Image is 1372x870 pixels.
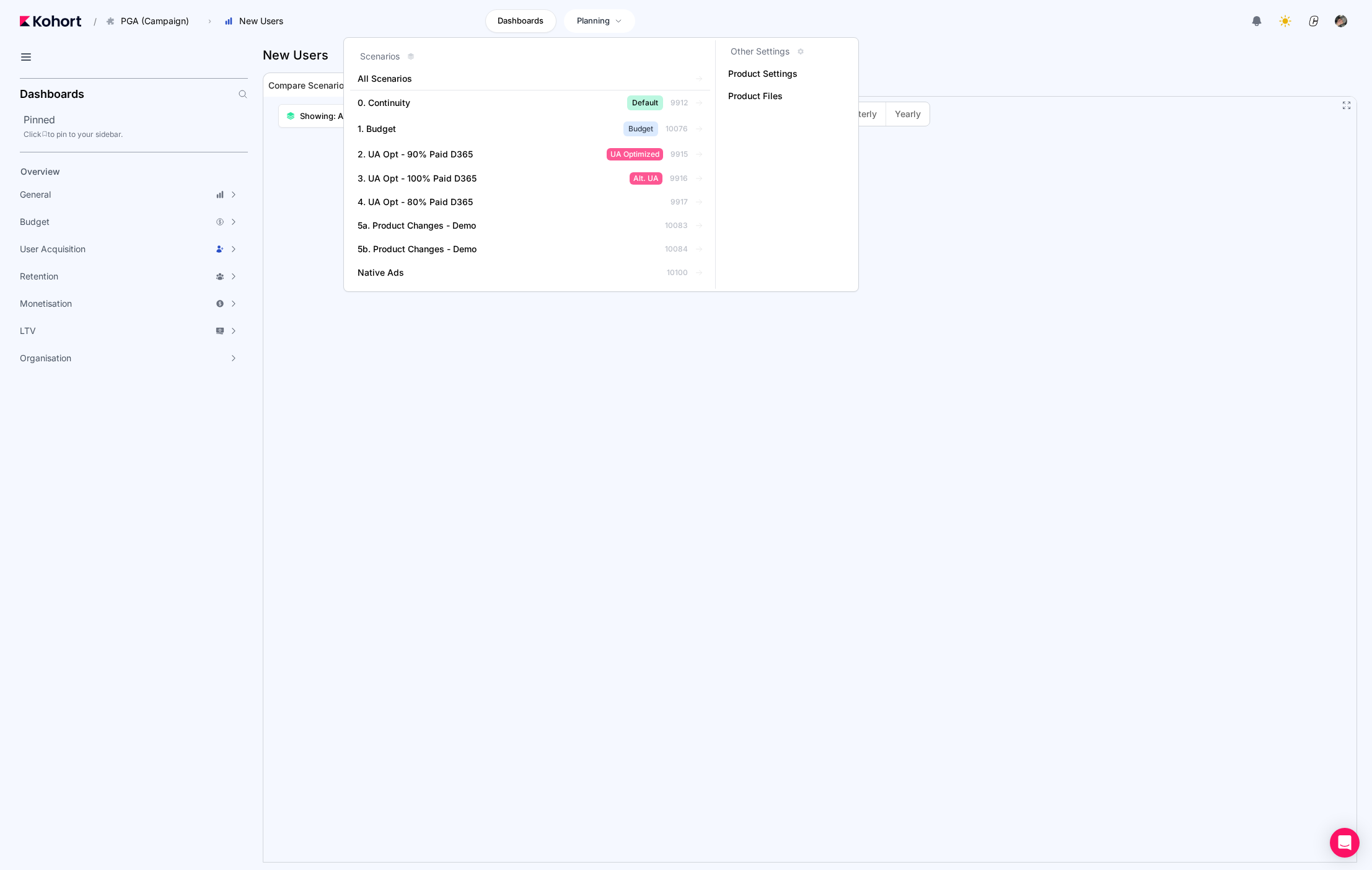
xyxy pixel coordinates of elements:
img: Kohort logo [20,15,81,27]
span: Overview [20,166,60,177]
div: Click to pin to your sidebar. [24,130,248,139]
span: Product Files [728,90,798,102]
span: Native Ads [358,266,404,279]
span: 10084 [665,244,688,254]
span: Organisation [20,352,71,364]
a: 5b. Product Changes - Demo10084 [350,238,710,260]
button: Fullscreen [1342,100,1352,110]
a: 3. UA Opt - 100% Paid D365Alt. UA9916 [350,167,710,190]
span: Yearly [895,108,921,120]
span: Planning [577,15,610,27]
a: Product Settings [721,63,852,85]
span: 9915 [671,149,688,159]
span: › [206,16,214,26]
span: 0. Continuity [358,97,410,109]
span: Showing: All [300,110,347,122]
h2: Dashboards [20,89,84,100]
span: 10076 [666,124,688,134]
span: 2. UA Opt - 90% Paid D365 [358,148,473,160]
span: 9916 [670,174,688,183]
span: Retention [20,270,58,283]
img: logo_ConcreteSoftwareLogo_20230810134128192030.png [1308,15,1320,27]
a: Overview [16,162,227,181]
a: Planning [564,9,635,33]
button: PGA (Campaign) [99,11,202,32]
span: Product Settings [728,68,798,80]
button: Showing: All [278,104,367,128]
span: General [20,188,51,201]
button: Yearly [886,102,930,126]
span: 4. UA Opt - 80% Paid D365 [358,196,473,208]
span: LTV [20,325,36,337]
span: 9917 [671,197,688,207]
span: Default [627,95,663,110]
span: / [84,15,97,28]
span: Dashboards [498,15,543,27]
h3: New Users [263,49,336,61]
span: PGA (Campaign) [121,15,189,27]
span: Budget [623,121,658,136]
a: Dashboards [485,9,556,33]
span: 10100 [667,268,688,278]
a: Product Files [721,85,852,107]
span: 5b. Product Changes - Demo [358,243,477,255]
a: 2. UA Opt - 90% Paid D365UA Optimized9915 [350,143,710,165]
h3: Other Settings [731,45,789,58]
h3: Scenarios [360,50,400,63]
span: 10083 [665,221,688,231]
a: 5a. Product Changes - Demo10083 [350,214,710,237]
h2: Pinned [24,112,248,127]
span: User Acquisition [20,243,86,255]
a: Native Ads10100 [350,261,710,284]
span: All Scenarios [358,72,656,85]
div: Open Intercom Messenger [1330,828,1360,858]
a: 4. UA Opt - 80% Paid D3659917 [350,191,710,213]
a: 1. BudgetBudget10076 [350,116,710,141]
span: Alt. UA [630,172,662,185]
span: Compare Scenarios [268,81,349,90]
span: 3. UA Opt - 100% Paid D365 [358,172,477,185]
a: 0. ContinuityDefault9912 [350,90,710,115]
span: UA Optimized [607,148,663,160]
span: New Users [239,15,283,27]
span: 1. Budget [358,123,396,135]
a: All Scenarios [350,68,710,90]
span: 5a. Product Changes - Demo [358,219,476,232]
span: Budget [20,216,50,228]
span: 9912 [671,98,688,108]
span: Monetisation [20,297,72,310]
button: New Users [218,11,296,32]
